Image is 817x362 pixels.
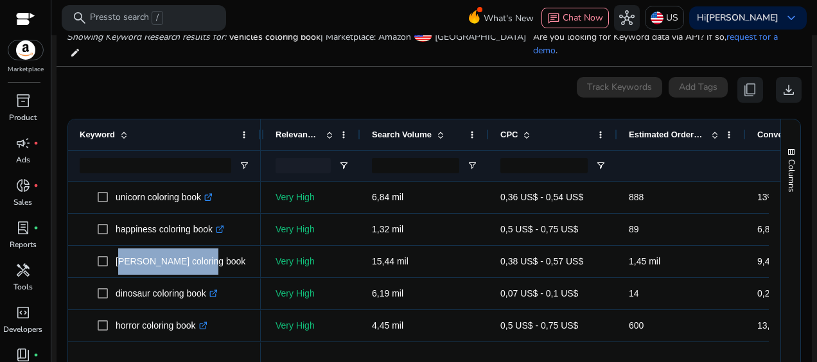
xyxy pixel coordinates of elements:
span: fiber_manual_record [33,183,39,188]
p: US [666,6,678,29]
span: 4,45 mil [372,320,403,331]
span: 6,84 mil [372,192,403,202]
button: chatChat Now [541,8,609,28]
span: 1,32 mil [372,224,403,234]
span: 13,50% [757,320,787,331]
input: Keyword Filter Input [80,158,231,173]
p: Tools [13,281,33,293]
p: Reports [10,239,37,250]
p: Developers [3,323,42,335]
button: Open Filter Menu [595,160,606,171]
span: / [152,11,163,25]
p: dinosaur coloring book [116,280,218,307]
span: 15,44 mil [372,256,409,266]
input: CPC Filter Input [500,158,588,173]
span: 888 [629,192,644,202]
span: Columns [786,159,797,192]
p: Very High [276,280,349,307]
p: Product [9,112,37,123]
span: handyman [15,263,31,278]
p: Very High [276,216,349,243]
span: search [72,10,87,26]
span: 89 [629,224,639,234]
p: Very High [276,184,349,211]
span: Estimated Orders/Month [629,130,706,139]
span: Search Volume [372,130,432,139]
p: Hi [697,13,778,22]
span: 0,5 US$ - 0,75 US$ [500,320,578,331]
span: chat [547,12,560,25]
span: download [781,82,796,98]
span: 6,80% [757,224,783,234]
span: Keyword [80,130,115,139]
span: hub [619,10,635,26]
button: Open Filter Menu [467,160,477,171]
p: happiness coloring book [116,216,224,243]
p: Sales [13,196,32,208]
span: keyboard_arrow_down [784,10,799,26]
span: Relevance Score [276,130,321,139]
button: Open Filter Menu [338,160,349,171]
span: 600 [629,320,644,331]
span: 0,36 US$ - 0,54 US$ [500,192,583,202]
span: 13% [757,192,775,202]
span: What's New [484,7,534,30]
mat-icon: edit [70,45,80,60]
button: hub [614,5,640,31]
span: fiber_manual_record [33,352,39,358]
span: 9,40% [757,256,783,266]
p: [PERSON_NAME] coloring book [116,248,257,275]
p: horror coloring book [116,313,207,339]
b: [PERSON_NAME] [706,12,778,24]
span: Chat Now [563,12,603,24]
p: Marketplace [8,65,44,74]
font: Press to search [90,11,149,25]
span: 0,38 US$ - 0,57 US$ [500,256,583,266]
button: download [776,77,802,103]
span: fiber_manual_record [33,141,39,146]
img: amazon.svg [8,40,43,60]
span: 6,19 mil [372,288,403,298]
p: Very High [276,313,349,339]
span: 1,45 mil [629,256,660,266]
p: Are you looking for Keyword data via API? If so, . [533,30,802,57]
span: fiber_manual_record [33,225,39,230]
input: Search Volume Filter Input [372,158,459,173]
p: unicorn coloring book [116,184,213,211]
span: donut_small [15,178,31,193]
span: CPC [500,130,518,139]
span: inventory_2 [15,93,31,108]
span: 14 [629,288,639,298]
img: us.svg [651,12,663,24]
p: Very High [276,248,349,275]
button: Open Filter Menu [239,160,249,171]
span: 0,07 US$ - 0,1 US$ [500,288,578,298]
span: 0,5 US$ - 0,75 US$ [500,224,578,234]
span: lab_profile [15,220,31,236]
span: campaign [15,135,31,151]
span: code_blocks [15,305,31,320]
span: 0,24% [757,288,783,298]
p: Ads [16,154,30,166]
